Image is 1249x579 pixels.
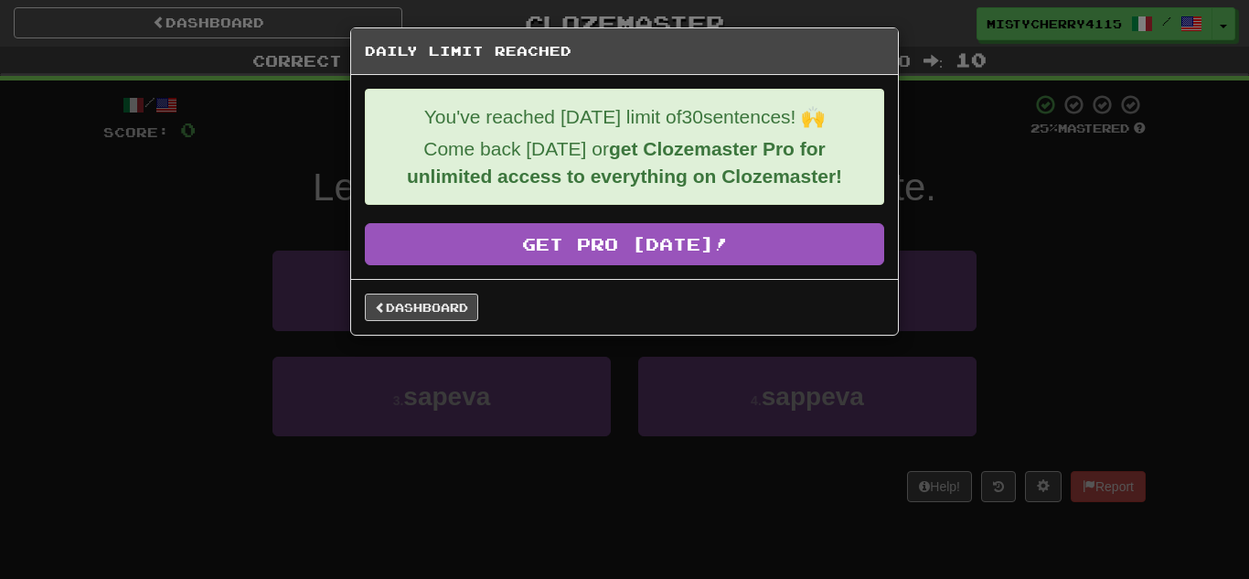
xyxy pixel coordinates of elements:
p: You've reached [DATE] limit of 30 sentences! 🙌 [379,103,870,131]
h5: Daily Limit Reached [365,42,884,60]
strong: get Clozemaster Pro for unlimited access to everything on Clozemaster! [407,138,842,187]
a: Dashboard [365,294,478,321]
p: Come back [DATE] or [379,135,870,190]
a: Get Pro [DATE]! [365,223,884,265]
